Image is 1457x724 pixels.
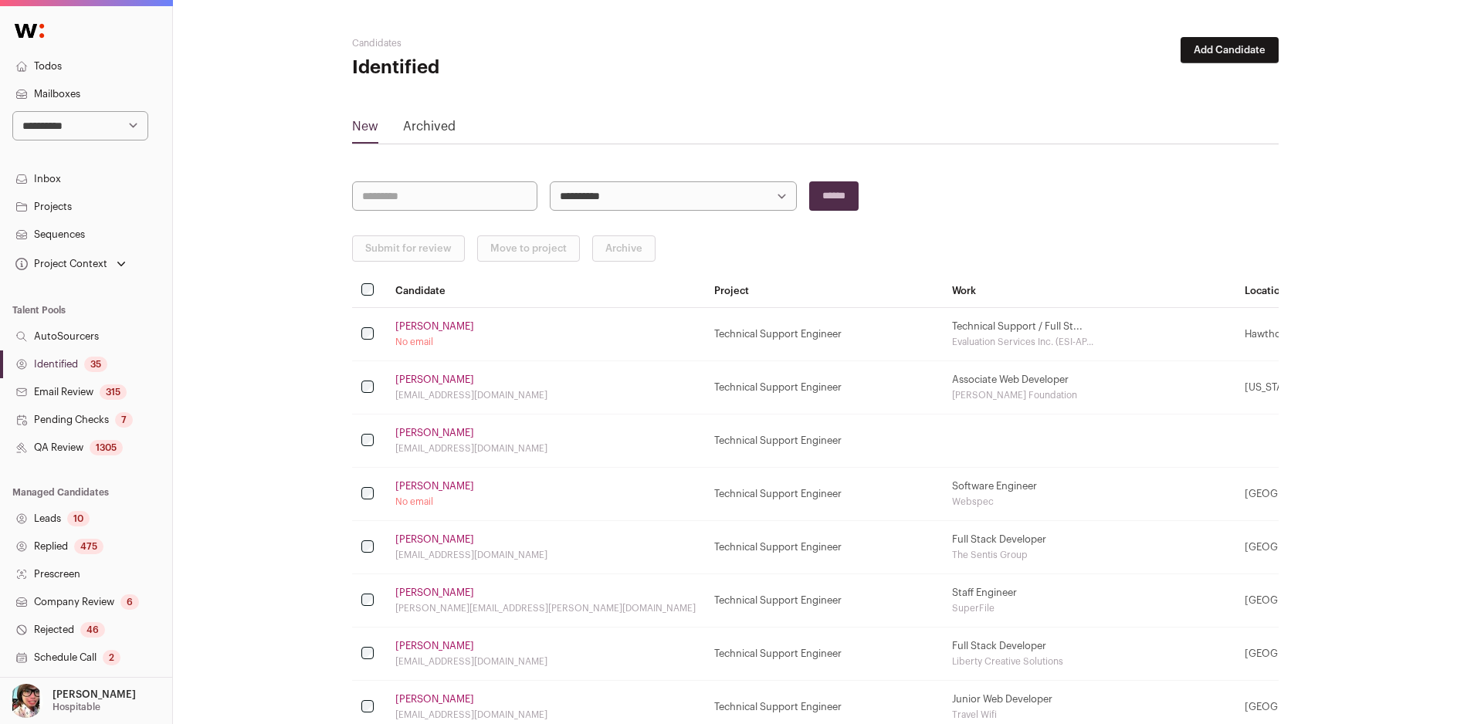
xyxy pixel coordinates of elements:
a: [PERSON_NAME] [395,587,474,599]
div: Project Context [12,258,107,270]
div: Evaluation Services Inc. (ESI-AP... [952,336,1226,348]
a: New [352,117,378,142]
button: Open dropdown [12,253,129,275]
div: The Sentis Group [952,549,1226,561]
div: 6 [120,594,139,610]
div: [PERSON_NAME] Foundation [952,389,1226,401]
p: Hospitable [53,701,100,713]
td: Technical Support Engineer [705,414,943,468]
a: [PERSON_NAME] [395,427,474,439]
div: 46 [80,622,105,638]
div: [PERSON_NAME][EMAIL_ADDRESS][PERSON_NAME][DOMAIN_NAME] [395,602,696,614]
td: Technical Support Engineer [705,468,943,521]
div: 7 [115,412,133,428]
div: [EMAIL_ADDRESS][DOMAIN_NAME] [395,389,696,401]
th: Work [943,274,1235,308]
div: SuperFile [952,602,1226,614]
a: Archived [403,117,456,142]
h2: Candidates [352,37,661,49]
div: No email [395,336,696,348]
div: [EMAIL_ADDRESS][DOMAIN_NAME] [395,549,696,561]
img: Wellfound [6,15,53,46]
button: Open dropdown [6,684,139,718]
div: [EMAIL_ADDRESS][DOMAIN_NAME] [395,442,696,455]
img: 14759586-medium_jpg [9,684,43,718]
button: Add Candidate [1181,37,1279,63]
td: Technical Support Engineer [705,521,943,574]
div: No email [395,496,696,508]
a: [PERSON_NAME] [395,693,474,705]
div: Liberty Creative Solutions [952,655,1226,668]
th: Project [705,274,943,308]
div: Webspec [952,496,1226,508]
a: [PERSON_NAME] [395,640,474,652]
div: 35 [84,357,107,372]
div: 475 [74,539,103,554]
td: Staff Engineer [943,574,1235,628]
th: Candidate [386,274,705,308]
td: Associate Web Developer [943,361,1235,414]
td: Technical Support / Full St... [943,308,1235,361]
div: 2 [103,650,120,665]
td: Technical Support Engineer [705,628,943,681]
td: Full Stack Developer [943,521,1235,574]
a: [PERSON_NAME] [395,533,474,546]
td: Technical Support Engineer [705,308,943,361]
a: [PERSON_NAME] [395,480,474,492]
div: [EMAIL_ADDRESS][DOMAIN_NAME] [395,655,696,668]
div: Travel Wifi [952,709,1226,721]
a: [PERSON_NAME] [395,374,474,386]
div: 10 [67,511,90,526]
div: 315 [100,384,127,400]
td: Full Stack Developer [943,628,1235,681]
a: [PERSON_NAME] [395,320,474,333]
td: Technical Support Engineer [705,361,943,414]
div: [EMAIL_ADDRESS][DOMAIN_NAME] [395,709,696,721]
p: [PERSON_NAME] [53,688,136,701]
div: 1305 [90,440,123,455]
td: Software Engineer [943,468,1235,521]
h1: Identified [352,56,661,80]
td: Technical Support Engineer [705,574,943,628]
